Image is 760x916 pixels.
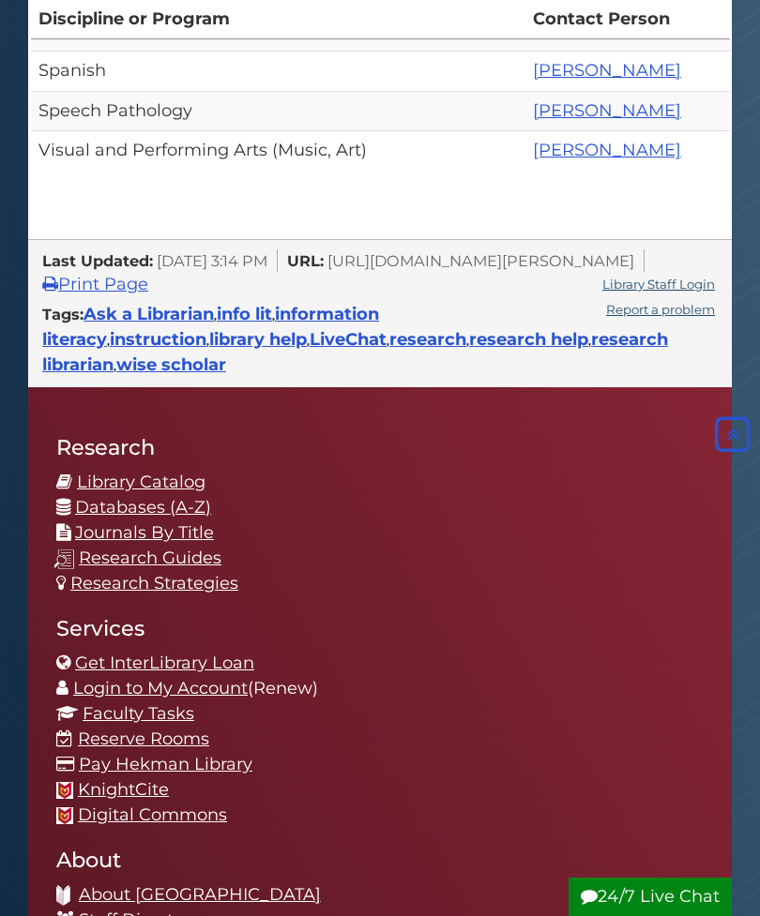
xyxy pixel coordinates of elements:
a: Library Catalog [77,472,205,492]
td: Visual and Performing Arts (Music, Art) [31,131,526,171]
span: , , , , , , , , , [42,309,668,373]
a: Back to Top [710,424,755,444]
a: Pay Hekman Library [79,754,252,774]
a: Databases (A-Z) [75,497,211,518]
h2: Services [56,615,704,641]
span: [DATE] 3:14 PM [157,251,267,270]
a: About [GEOGRAPHIC_DATA] [79,884,321,905]
a: library help [209,329,307,350]
a: [PERSON_NAME] [533,100,681,121]
img: Calvin favicon logo [56,782,73,799]
a: research help [469,329,588,350]
img: Calvin favicon logo [56,807,73,824]
a: info lit [217,304,272,324]
li: (Renew) [56,676,704,701]
td: Spanish [31,51,526,91]
img: research-guides-icon-white_37x37.png [54,549,74,569]
a: [PERSON_NAME] [533,140,681,160]
a: Report a problem [606,302,715,317]
a: [PERSON_NAME] [533,60,681,81]
a: research librarian [42,329,668,375]
a: LiveChat [310,329,387,350]
a: Digital Commons [78,804,227,825]
span: URL: [287,251,324,270]
a: Print Page [42,274,148,294]
h2: About [56,847,704,873]
a: Research Guides [79,548,221,568]
a: Research Strategies [70,573,238,593]
h2: Research [56,434,704,460]
a: Faculty Tasks [83,703,194,724]
a: Ask a Librarian [84,304,214,324]
a: research [389,329,466,350]
a: wise scholar [116,354,226,375]
a: information literacy [42,304,379,350]
button: 24/7 Live Chat [569,878,732,916]
span: Last Updated: [42,251,153,270]
a: Login to My Account [73,678,248,698]
a: KnightCite [78,779,169,800]
a: Reserve Rooms [78,728,209,749]
a: Get InterLibrary Loan [75,653,254,673]
span: [URL][DOMAIN_NAME][PERSON_NAME] [327,251,634,270]
span: Tags: [42,305,84,323]
i: Print Page [42,276,58,293]
a: Journals By Title [75,522,214,543]
a: Library Staff Login [602,277,715,292]
td: Speech Pathology [31,91,526,131]
a: instruction [110,329,206,350]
